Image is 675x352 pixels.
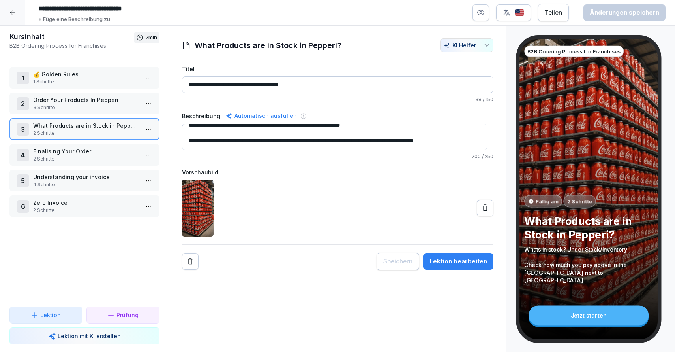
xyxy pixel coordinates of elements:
button: Remove [182,253,199,270]
div: 6Zero Invoice2 Schritte [9,195,159,217]
div: Speichern [383,257,412,266]
button: Teilen [538,4,569,21]
button: Lektion [9,307,82,324]
span: 200 [472,153,481,159]
div: Teilen [545,8,562,17]
p: What Products are in Stock in Pepperi? [524,214,653,241]
p: / 250 [182,153,493,160]
div: 1 [17,72,29,84]
p: Whats in stock? Under Stock/Inventory Check how much you pay above in the [GEOGRAPHIC_DATA] next ... [524,246,653,292]
p: B2B Ordering Process for Franchises [9,42,134,50]
label: Vorschaubild [182,168,493,176]
p: Understanding your invoice [33,173,139,181]
p: / 150 [182,96,493,103]
button: KI Helfer [440,38,493,52]
label: Titel [182,65,493,73]
div: KI Helfer [444,42,490,49]
div: 6 [17,200,29,213]
div: 3 [17,123,29,136]
p: 💰 Golden Rules [33,70,139,78]
p: 7 min [146,34,157,42]
p: + Füge eine Beschreibung zu [38,15,110,23]
p: Lektion mit KI erstellen [58,332,121,340]
img: trwgbtl8zc0yrkhofb8497ir.png [182,180,214,237]
button: Lektion bearbeiten [423,253,493,270]
p: 2 Schritte [33,130,139,137]
p: Lektion [40,311,61,319]
div: 4 [17,149,29,161]
label: Beschreibung [182,112,220,120]
img: us.svg [515,9,524,17]
h1: What Products are in Stock in Pepperi? [195,40,341,51]
div: 4Finalising Your Order2 Schritte [9,144,159,166]
p: Prüfung [116,311,139,319]
p: What Products are in Stock in Pepperi? [33,121,139,130]
button: Prüfung [86,307,159,324]
p: 2 Schritte [33,155,139,163]
div: Lektion bearbeiten [429,257,487,266]
p: Finalising Your Order [33,147,139,155]
div: 1💰 Golden Rules1 Schritte [9,67,159,89]
span: 38 [475,97,482,102]
button: Änderungen speichern [583,4,666,21]
p: 3 Schritte [33,104,139,111]
button: Lektion mit KI erstellen [9,327,159,344]
p: Order Your Products In Pepperi [33,96,139,104]
div: 2 [17,97,29,110]
p: 2 Schritte [567,197,592,205]
div: 5Understanding your invoice4 Schritte [9,170,159,191]
p: Fällig am [536,197,558,205]
div: Änderungen speichern [590,8,659,17]
div: 5 [17,174,29,187]
p: 4 Schritte [33,181,139,188]
div: Automatisch ausfüllen [224,111,298,121]
p: 1 Schritte [33,78,139,85]
p: B2B Ordering Process for Franchises [527,47,621,55]
h1: Kursinhalt [9,32,134,42]
p: 2 Schritte [33,207,139,214]
div: 3What Products are in Stock in Pepperi?2 Schritte [9,118,159,140]
div: Jetzt starten [529,305,649,325]
p: Zero Invoice [33,199,139,207]
div: 2Order Your Products In Pepperi3 Schritte [9,93,159,114]
button: Speichern [377,253,419,270]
